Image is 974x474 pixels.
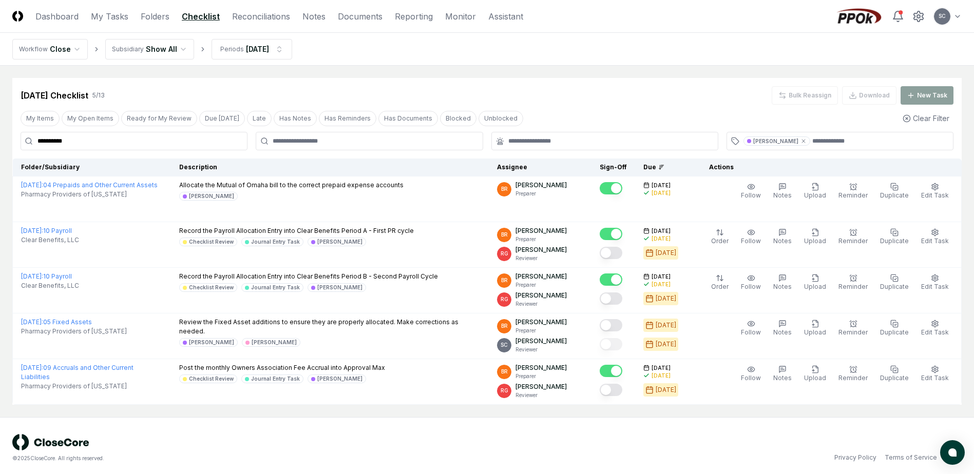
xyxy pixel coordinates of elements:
a: [DATE]:05 Fixed Assets [21,318,92,326]
span: Follow [741,283,761,290]
th: Description [171,159,489,176]
span: BR [501,322,508,330]
p: Record the Payroll Allocation Entry into Clear Benefits Period B - Second Payroll Cycle [179,272,438,281]
span: Follow [741,374,761,382]
span: [DATE] : [21,227,43,234]
button: Order [709,272,731,293]
div: Subsidiary [112,45,144,54]
p: Record the Payroll Allocation Entry into Clear Benefits Period A - First PR cycle [179,226,414,235]
div: [PERSON_NAME] [317,284,362,291]
p: Reviewer [515,254,567,262]
button: Has Notes [274,111,317,126]
a: Documents [338,10,383,23]
a: Reconciliations [232,10,290,23]
span: Duplicate [880,328,909,336]
img: logo [12,434,89,450]
span: BR [501,185,508,193]
button: Notes [771,181,794,202]
button: atlas-launcher [940,440,965,465]
span: Pharmacy Providers of [US_STATE] [21,382,127,391]
button: Reminder [836,318,870,339]
button: Has Reminders [319,111,376,126]
button: Duplicate [878,181,911,202]
button: Mark complete [600,365,622,377]
a: Monitor [445,10,476,23]
div: Journal Entry Task [251,375,300,383]
span: Reminder [838,237,868,245]
p: [PERSON_NAME] [515,272,567,281]
span: [DATE] [652,227,671,235]
span: Duplicate [880,374,909,382]
button: Has Documents [378,111,438,126]
span: Edit Task [921,191,949,199]
button: Mark complete [600,273,622,286]
span: Edit Task [921,237,949,245]
div: Due [643,163,684,172]
span: Duplicate [880,237,909,245]
a: [DATE]:09 Accruals and Other Current Liabilities [21,364,133,381]
a: Terms of Service [885,453,937,462]
a: Folders [141,10,169,23]
div: Periods [220,45,244,54]
div: [DATE] [656,340,676,349]
button: Due Today [199,111,245,126]
span: Order [711,283,729,290]
a: Privacy Policy [834,453,876,462]
span: BR [501,231,508,239]
span: Notes [773,191,792,199]
span: Edit Task [921,283,949,290]
nav: breadcrumb [12,39,292,60]
a: Checklist [182,10,220,23]
button: My Items [21,111,60,126]
span: Notes [773,328,792,336]
span: Reminder [838,328,868,336]
div: [DATE] [656,385,676,394]
span: Upload [804,283,826,290]
p: [PERSON_NAME] [515,382,567,391]
div: [DATE] Checklist [21,89,88,102]
button: Periods[DATE] [212,39,292,60]
span: SC [939,12,946,20]
button: Upload [802,181,828,202]
span: RG [501,295,508,303]
span: Reminder [838,374,868,382]
div: [DATE] [246,44,269,54]
div: [PERSON_NAME] [317,375,362,383]
button: Duplicate [878,226,911,248]
span: Clear Benefits, LLC [21,281,79,290]
span: Upload [804,237,826,245]
span: Notes [773,283,792,290]
a: My Tasks [91,10,128,23]
button: Reminder [836,363,870,385]
button: Follow [739,272,763,293]
span: [DATE] [652,182,671,189]
button: Duplicate [878,363,911,385]
button: Upload [802,363,828,385]
span: SC [501,341,508,349]
button: Notes [771,272,794,293]
th: Folder/Subsidiary [13,159,171,176]
span: Edit Task [921,328,949,336]
span: Duplicate [880,191,909,199]
button: Notes [771,363,794,385]
button: Mark complete [600,228,622,240]
button: Order [709,226,731,248]
button: Notes [771,226,794,248]
span: Edit Task [921,374,949,382]
button: SC [933,7,951,26]
div: [DATE] [656,294,676,303]
a: [DATE]:10 Payroll [21,227,72,234]
a: Dashboard [35,10,79,23]
a: Assistant [488,10,523,23]
div: 5 / 13 [92,91,105,100]
button: Mark complete [600,182,622,194]
span: Pharmacy Providers of [US_STATE] [21,190,127,199]
button: Blocked [440,111,476,126]
p: [PERSON_NAME] [515,363,567,372]
button: Follow [739,226,763,248]
span: Notes [773,237,792,245]
p: [PERSON_NAME] [515,245,567,254]
p: [PERSON_NAME] [515,226,567,235]
div: [DATE] [656,248,676,258]
div: Actions [701,163,953,172]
